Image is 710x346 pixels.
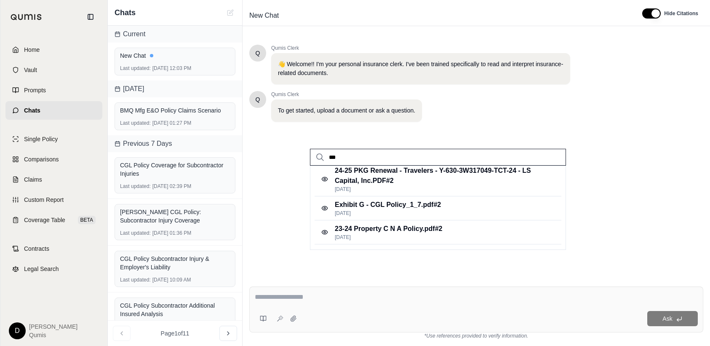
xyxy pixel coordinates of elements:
[335,248,476,258] p: 01-1.1 - example policy - liberty CGL 3.pdf #2
[335,166,546,186] p: 24-25 PKG Renewal - Travelers - Y-630-3W317049-TCT-24 - LS Capital, Inc.PDF #2
[5,170,102,189] a: Claims
[647,311,698,326] button: Ask
[24,86,46,94] span: Prompts
[115,7,136,19] span: Chats
[664,10,698,17] span: Hide Citations
[5,40,102,59] a: Home
[120,276,230,283] div: [DATE] 10:09 AM
[335,234,442,241] p: [DATE]
[120,208,230,225] div: [PERSON_NAME] CGL Policy: Subcontractor Injury Coverage
[120,276,151,283] span: Last updated:
[335,210,441,217] p: [DATE]
[5,211,102,229] a: Coverage TableBETA
[24,66,37,74] span: Vault
[108,135,242,152] div: Previous 7 Days
[24,196,64,204] span: Custom Report
[24,46,40,54] span: Home
[29,331,77,339] span: Qumis
[120,65,151,72] span: Last updated:
[271,45,570,51] span: Qumis Clerk
[246,9,282,22] span: New Chat
[225,8,235,18] button: New Chat
[249,333,703,339] div: *Use references provided to verify information.
[256,49,260,57] span: Hello
[246,9,632,22] div: Edit Title
[120,301,230,318] div: CGL Policy Subcontractor Additional Insured Analysis
[29,322,77,331] span: [PERSON_NAME]
[161,329,190,338] span: Page 1 of 11
[335,186,546,193] p: [DATE]
[662,315,672,322] span: Ask
[24,175,42,184] span: Claims
[24,155,59,164] span: Comparisons
[120,255,230,271] div: CGL Policy Subcontractor Injury & Employer's Liability
[335,224,442,234] p: 23-24 Property C N A Policy.pdf #2
[5,239,102,258] a: Contracts
[5,61,102,79] a: Vault
[108,26,242,43] div: Current
[24,244,49,253] span: Contracts
[120,183,151,190] span: Last updated:
[120,120,151,126] span: Last updated:
[278,60,563,78] p: 👋 Welcome!! I'm your personal insurance clerk. I've been trained specifically to read and interpr...
[271,91,422,98] span: Qumis Clerk
[108,80,242,97] div: [DATE]
[120,183,230,190] div: [DATE] 02:39 PM
[120,51,230,60] div: New Chat
[278,106,415,115] p: To get started, upload a document or ask a question.
[24,265,59,273] span: Legal Search
[335,200,441,210] p: Exhibit G - CGL Policy_1_7.pdf #2
[24,106,40,115] span: Chats
[5,190,102,209] a: Custom Report
[9,322,26,339] div: D
[5,101,102,120] a: Chats
[5,130,102,148] a: Single Policy
[5,260,102,278] a: Legal Search
[120,106,230,115] div: BMQ Mfg E&O Policy Claims Scenario
[84,10,97,24] button: Collapse sidebar
[120,161,230,178] div: CGL Policy Coverage for Subcontractor Injuries
[120,120,230,126] div: [DATE] 01:27 PM
[120,65,230,72] div: [DATE] 12:03 PM
[24,135,58,143] span: Single Policy
[120,230,151,236] span: Last updated:
[256,95,260,104] span: Hello
[5,150,102,169] a: Comparisons
[5,81,102,99] a: Prompts
[24,216,65,224] span: Coverage Table
[78,216,96,224] span: BETA
[120,230,230,236] div: [DATE] 01:36 PM
[11,14,42,20] img: Qumis Logo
